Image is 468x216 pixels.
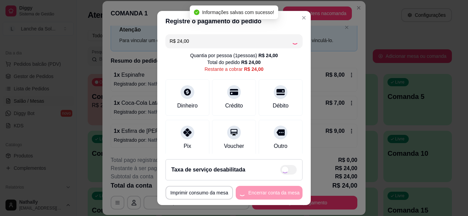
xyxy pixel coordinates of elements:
[298,12,309,23] button: Close
[165,186,233,200] button: Imprimir consumo da mesa
[244,66,263,73] div: R$ 24,00
[184,142,191,150] div: Pix
[241,59,261,66] div: R$ 24,00
[194,10,199,15] span: check-circle
[274,142,287,150] div: Outro
[170,34,292,48] input: Ex.: hambúrguer de cordeiro
[258,52,278,59] div: R$ 24,00
[190,52,278,59] div: Quantia por pessoa ( 1 pessoas)
[177,102,198,110] div: Dinheiro
[292,38,298,45] div: Loading
[224,142,244,150] div: Voucher
[207,59,261,66] div: Total do pedido
[225,102,243,110] div: Crédito
[171,166,245,174] h2: Taxa de serviço desabilitada
[202,10,274,15] span: Informações salvas com sucesso!
[157,11,311,31] header: Registre o pagamento do pedido
[273,102,288,110] div: Débito
[205,66,263,73] div: Restante a cobrar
